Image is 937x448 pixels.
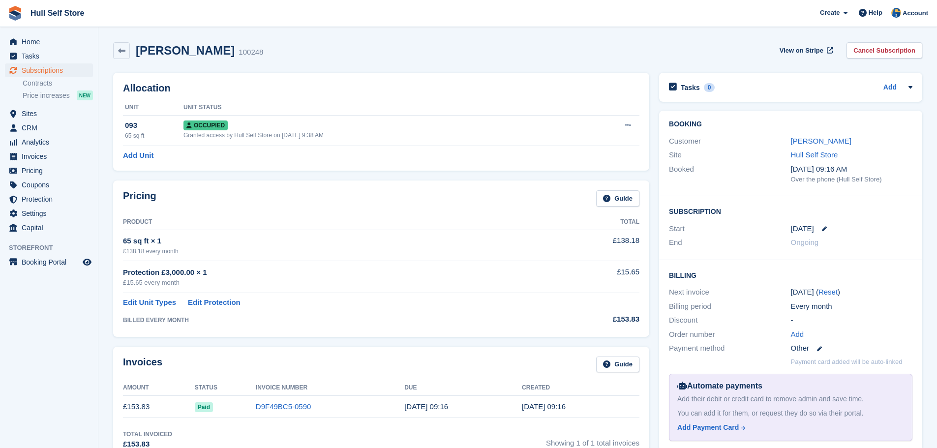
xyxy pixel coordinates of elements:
a: menu [5,221,93,235]
a: Add Unit [123,150,153,161]
a: Add [883,82,897,93]
a: menu [5,35,93,49]
h2: [PERSON_NAME] [136,44,235,57]
div: End [669,237,790,248]
a: Guide [596,190,639,207]
div: Add their debit or credit card to remove admin and save time. [677,394,904,404]
td: £153.83 [123,396,195,418]
span: Sites [22,107,81,120]
h2: Allocation [123,83,639,94]
a: D9F49BC5-0590 [256,402,311,411]
div: Site [669,149,790,161]
div: BILLED EVERY MONTH [123,316,544,325]
time: 2025-08-07 08:16:56 UTC [522,402,566,411]
span: Paid [195,402,213,412]
a: menu [5,207,93,220]
div: NEW [77,90,93,100]
a: Cancel Subscription [846,42,922,59]
h2: Billing [669,270,912,280]
img: Hull Self Store [891,8,901,18]
img: stora-icon-8386f47178a22dfd0bd8f6a31ec36ba5ce8667c1dd55bd0f319d3a0aa187defe.svg [8,6,23,21]
th: Due [404,380,522,396]
a: Price increases NEW [23,90,93,101]
div: Discount [669,315,790,326]
h2: Invoices [123,357,162,373]
th: Total [544,214,639,230]
h2: Booking [669,120,912,128]
div: Order number [669,329,790,340]
a: Reset [818,288,838,296]
a: menu [5,63,93,77]
div: [DATE] ( ) [791,287,912,298]
div: Start [669,223,790,235]
span: View on Stripe [780,46,823,56]
th: Product [123,214,544,230]
a: menu [5,49,93,63]
div: Every month [791,301,912,312]
a: Edit Unit Types [123,297,176,308]
th: Unit [123,100,183,116]
a: menu [5,135,93,149]
div: [DATE] 09:16 AM [791,164,912,175]
span: Ongoing [791,238,819,246]
th: Unit Status [183,100,581,116]
span: Invoices [22,149,81,163]
div: Over the phone (Hull Self Store) [791,175,912,184]
span: Settings [22,207,81,220]
h2: Pricing [123,190,156,207]
a: Add Payment Card [677,422,900,433]
span: Capital [22,221,81,235]
div: Payment method [669,343,790,354]
div: Automate payments [677,380,904,392]
div: £138.18 every month [123,247,544,256]
time: 2025-08-06 23:00:00 UTC [791,223,814,235]
span: Occupied [183,120,228,130]
th: Invoice Number [256,380,404,396]
a: menu [5,121,93,135]
div: 0 [704,83,715,92]
span: Help [869,8,882,18]
div: You can add it for them, or request they do so via their portal. [677,408,904,418]
a: menu [5,107,93,120]
span: Price increases [23,91,70,100]
a: Edit Protection [188,297,241,308]
div: Booked [669,164,790,184]
th: Amount [123,380,195,396]
h2: Subscription [669,206,912,216]
a: menu [5,149,93,163]
th: Created [522,380,639,396]
div: Total Invoiced [123,430,172,439]
div: Protection £3,000.00 × 1 [123,267,544,278]
a: menu [5,164,93,178]
a: menu [5,192,93,206]
span: Coupons [22,178,81,192]
td: £138.18 [544,230,639,261]
div: Customer [669,136,790,147]
a: menu [5,255,93,269]
a: View on Stripe [776,42,835,59]
th: Status [195,380,256,396]
span: Pricing [22,164,81,178]
span: Booking Portal [22,255,81,269]
span: CRM [22,121,81,135]
div: £153.83 [544,314,639,325]
a: Hull Self Store [791,150,838,159]
a: Contracts [23,79,93,88]
span: Home [22,35,81,49]
span: Subscriptions [22,63,81,77]
div: 65 sq ft [125,131,183,140]
div: 100248 [239,47,263,58]
time: 2025-08-08 08:16:56 UTC [404,402,448,411]
h2: Tasks [681,83,700,92]
a: Guide [596,357,639,373]
a: Preview store [81,256,93,268]
span: Tasks [22,49,81,63]
span: Protection [22,192,81,206]
a: Add [791,329,804,340]
p: Payment card added will be auto-linked [791,357,903,367]
div: £15.65 every month [123,278,544,288]
div: Add Payment Card [677,422,739,433]
div: 093 [125,120,183,131]
div: Granted access by Hull Self Store on [DATE] 9:38 AM [183,131,581,140]
a: [PERSON_NAME] [791,137,851,145]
